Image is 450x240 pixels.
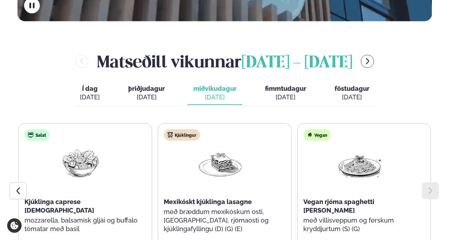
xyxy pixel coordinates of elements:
[164,208,277,233] p: með bræddum mexíkóskum osti, [GEOGRAPHIC_DATA], rjómaosti og kjúklingafyllingu (D) (G) (E)
[97,50,352,73] h2: Matseðill vikunnar
[335,85,369,92] span: föstudagur
[28,132,34,138] img: salad.svg
[329,82,375,105] button: föstudagur [DATE]
[265,85,306,92] span: fimmtudagur
[193,85,237,92] span: miðvikudagur
[242,55,352,71] span: [DATE] - [DATE]
[7,218,22,233] a: Cookie settings
[303,129,331,141] div: Vegan
[259,82,312,105] button: fimmtudagur [DATE]
[25,216,137,233] p: mozzarella, balsamísk gljái og buffalo tómatar með basil
[58,146,104,179] img: Salad.png
[167,132,173,138] img: chicken.svg
[164,198,252,205] span: Mexikóskt kjúklinga lasagne
[361,55,374,68] button: menu-btn-right
[303,198,374,214] span: Vegan rjóma spaghetti [PERSON_NAME]
[75,55,88,68] button: menu-btn-left
[123,82,170,105] button: þriðjudagur [DATE]
[164,129,200,141] div: Kjúklingur
[265,93,306,101] div: [DATE]
[307,132,313,138] img: Vegan.svg
[74,82,105,105] button: Í dag [DATE]
[337,146,383,179] img: Spagetti.png
[128,85,165,92] span: þriðjudagur
[25,129,50,141] div: Salat
[335,93,369,101] div: [DATE]
[25,198,94,214] span: Kjúklinga caprese [DEMOGRAPHIC_DATA]
[188,82,242,105] button: miðvikudagur [DATE]
[128,93,165,101] div: [DATE]
[193,93,237,101] div: [DATE]
[303,216,416,233] p: með villisveppum og ferskum kryddjurtum (S) (G)
[197,146,243,179] img: Lasagna.png
[80,93,100,101] div: [DATE]
[80,84,100,93] span: Í dag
